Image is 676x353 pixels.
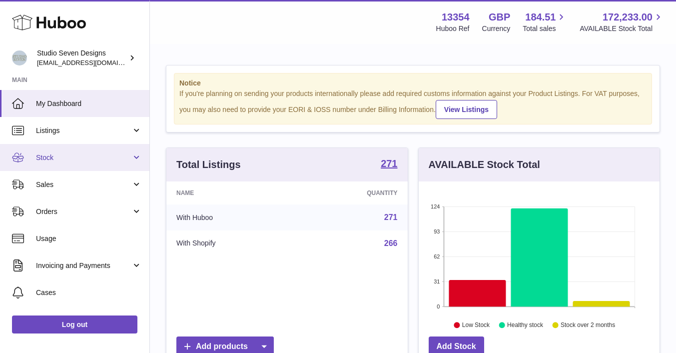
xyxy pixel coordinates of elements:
[462,321,490,328] text: Low Stock
[523,24,567,33] span: Total sales
[179,78,647,88] strong: Notice
[36,180,131,189] span: Sales
[429,158,540,171] h3: AVAILABLE Stock Total
[12,315,137,333] a: Log out
[36,234,142,243] span: Usage
[434,278,440,284] text: 31
[384,213,398,221] a: 271
[434,253,440,259] text: 62
[580,10,664,33] a: 172,233.00 AVAILABLE Stock Total
[166,204,296,230] td: With Huboo
[523,10,567,33] a: 184.51 Total sales
[603,10,653,24] span: 172,233.00
[381,158,397,168] strong: 271
[179,89,647,119] div: If you're planning on sending your products internationally please add required customs informati...
[436,24,470,33] div: Huboo Ref
[166,230,296,256] td: With Shopify
[434,228,440,234] text: 93
[525,10,556,24] span: 184.51
[442,10,470,24] strong: 13354
[561,321,615,328] text: Stock over 2 months
[507,321,544,328] text: Healthy stock
[580,24,664,33] span: AVAILABLE Stock Total
[36,153,131,162] span: Stock
[36,126,131,135] span: Listings
[36,261,131,270] span: Invoicing and Payments
[37,48,127,67] div: Studio Seven Designs
[296,181,407,204] th: Quantity
[12,50,27,65] img: contact.studiosevendesigns@gmail.com
[36,207,131,216] span: Orders
[176,158,241,171] h3: Total Listings
[384,239,398,247] a: 266
[437,303,440,309] text: 0
[381,158,397,170] a: 271
[36,288,142,297] span: Cases
[431,203,440,209] text: 124
[436,100,497,119] a: View Listings
[37,58,147,66] span: [EMAIL_ADDRESS][DOMAIN_NAME]
[166,181,296,204] th: Name
[482,24,511,33] div: Currency
[489,10,510,24] strong: GBP
[36,99,142,108] span: My Dashboard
